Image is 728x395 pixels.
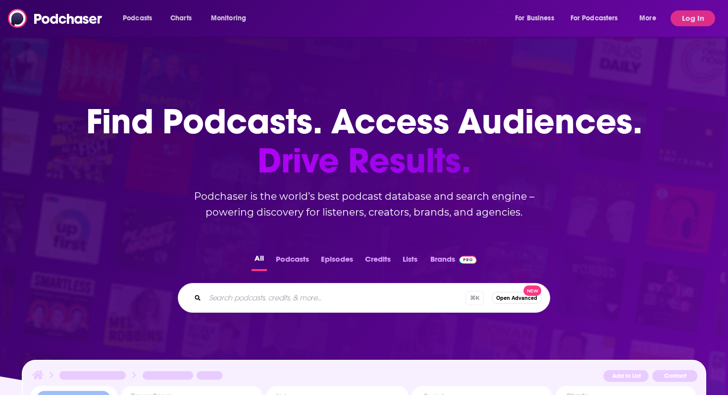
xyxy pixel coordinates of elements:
h1: Find Podcasts. Access Audiences. [86,102,642,180]
span: For Podcasters [571,11,618,25]
button: open menu [116,10,165,26]
span: For Business [515,11,554,25]
button: open menu [204,10,259,26]
span: Podcasts [123,11,152,25]
button: Log In [671,10,715,26]
a: Charts [164,10,198,26]
button: Credits [362,252,394,271]
button: open menu [564,10,632,26]
button: All [252,252,267,271]
h2: Podchaser is the world’s best podcast database and search engine – powering discovery for listene... [166,188,562,220]
input: Search podcasts, credits, & more... [205,290,466,306]
button: Podcasts [273,252,312,271]
a: BrandsPodchaser Pro [430,252,476,271]
img: Podcast Insights Header [31,369,697,386]
span: ⌘ K [466,291,484,305]
span: More [639,11,656,25]
span: Open Advanced [496,295,537,301]
button: open menu [508,10,567,26]
img: Podchaser Pro [459,256,476,264]
div: Search podcasts, credits, & more... [178,283,550,313]
span: Drive Results. [86,141,642,180]
span: New [523,285,541,296]
button: Lists [400,252,420,271]
span: Charts [170,11,192,25]
span: Monitoring [211,11,246,25]
button: Open AdvancedNew [492,292,542,304]
button: Episodes [318,252,356,271]
button: open menu [632,10,669,26]
img: Podchaser - Follow, Share and Rate Podcasts [8,9,103,28]
span: podcast sponsors and advertiser tracking [27,299,701,378]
